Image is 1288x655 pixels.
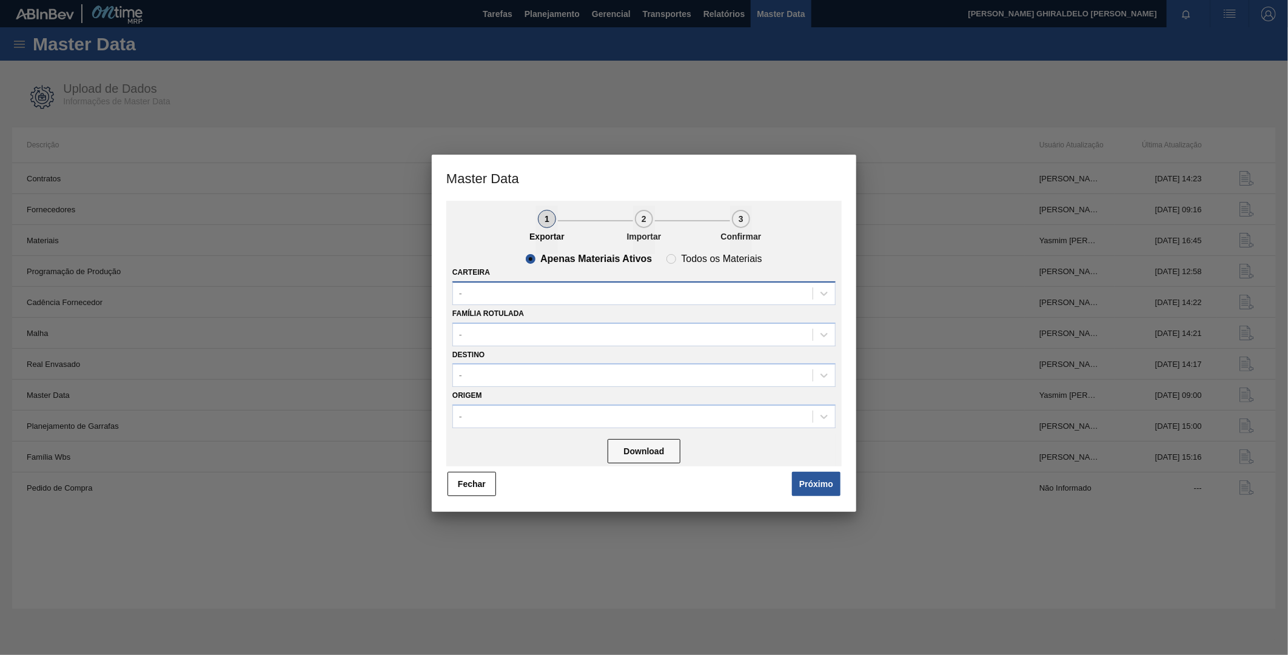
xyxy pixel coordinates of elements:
div: - [459,371,462,381]
p: Exportar [517,232,577,241]
clb-radio-button: Apenas Materiais Ativos [526,254,652,264]
clb-radio-button: Todos os Materiais [666,254,762,264]
button: 1Exportar [536,206,558,254]
button: 2Importar [633,206,655,254]
p: Confirmar [711,232,771,241]
button: Fechar [448,472,496,496]
div: 1 [538,210,556,228]
label: Origem [452,391,482,400]
label: Família Rotulada [452,309,524,318]
button: Download [608,439,680,463]
div: - [459,412,462,422]
p: Importar [614,232,674,241]
label: Carteira [452,268,490,277]
div: 2 [635,210,653,228]
h3: Master Data [432,155,856,201]
button: 3Confirmar [730,206,752,254]
div: 3 [732,210,750,228]
button: Próximo [792,472,840,496]
div: - [459,329,462,340]
label: Destino [452,351,485,359]
div: - [459,288,462,298]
